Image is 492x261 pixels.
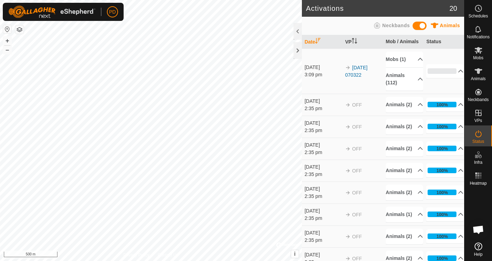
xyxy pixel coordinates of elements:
[426,207,463,221] p-accordion-header: 100%
[386,229,423,244] p-accordion-header: Animals (2)
[428,233,456,239] div: 100%
[423,35,464,49] th: Status
[352,39,357,45] p-sorticon: Activate to sort
[315,39,321,45] p-sorticon: Activate to sort
[3,25,11,33] button: Reset Map
[426,64,463,78] p-accordion-header: 0%
[305,171,342,178] div: 2:35 pm
[428,190,456,195] div: 100%
[473,56,483,60] span: Mobs
[109,8,116,16] span: PD
[437,189,448,196] div: 100%
[352,124,362,130] span: OFF
[302,35,343,49] th: Date
[383,35,424,49] th: Mob / Animals
[450,3,457,14] span: 20
[437,145,448,152] div: 100%
[3,46,11,54] button: –
[305,127,342,134] div: 2:35 pm
[440,23,460,28] span: Animals
[428,146,456,151] div: 100%
[468,219,489,240] a: Open chat
[305,163,342,171] div: [DATE]
[426,98,463,112] p-accordion-header: 100%
[471,77,486,81] span: Animals
[437,167,448,174] div: 100%
[305,237,342,244] div: 2:35 pm
[472,139,484,144] span: Status
[305,105,342,112] div: 2:35 pm
[305,64,342,71] div: [DATE]
[474,252,483,256] span: Help
[345,168,351,174] img: arrow
[352,168,362,174] span: OFF
[352,234,362,239] span: OFF
[437,123,448,130] div: 100%
[386,97,423,113] p-accordion-header: Animals (2)
[352,102,362,108] span: OFF
[428,102,456,107] div: 100%
[345,65,351,70] img: arrow
[305,215,342,222] div: 2:35 pm
[158,252,178,258] a: Contact Us
[305,193,342,200] div: 2:35 pm
[294,251,295,257] span: i
[428,168,456,173] div: 100%
[3,37,11,45] button: +
[305,207,342,215] div: [DATE]
[386,207,423,222] p-accordion-header: Animals (1)
[352,190,362,195] span: OFF
[437,233,448,240] div: 100%
[428,212,456,217] div: 100%
[352,146,362,152] span: OFF
[428,68,456,74] div: 0%
[345,234,351,239] img: arrow
[345,190,351,195] img: arrow
[305,185,342,193] div: [DATE]
[426,141,463,155] p-accordion-header: 100%
[426,120,463,133] p-accordion-header: 100%
[428,255,456,261] div: 100%
[474,160,482,164] span: Infra
[382,23,410,28] span: Neckbands
[386,119,423,135] p-accordion-header: Animals (2)
[386,68,423,91] p-accordion-header: Animals (112)
[345,124,351,130] img: arrow
[345,102,351,108] img: arrow
[437,211,448,218] div: 100%
[342,35,383,49] th: VP
[352,212,362,217] span: OFF
[464,240,492,259] a: Help
[345,65,367,78] a: [DATE] 070322
[428,124,456,129] div: 100%
[345,212,351,217] img: arrow
[467,35,490,39] span: Notifications
[468,14,488,18] span: Schedules
[305,71,342,78] div: 3:09 pm
[305,251,342,259] div: [DATE]
[345,146,351,152] img: arrow
[468,98,489,102] span: Neckbands
[386,52,423,67] p-accordion-header: Mobs (1)
[305,141,342,149] div: [DATE]
[386,163,423,178] p-accordion-header: Animals (2)
[437,101,448,108] div: 100%
[386,185,423,200] p-accordion-header: Animals (2)
[426,185,463,199] p-accordion-header: 100%
[470,181,487,185] span: Heatmap
[426,163,463,177] p-accordion-header: 100%
[305,120,342,127] div: [DATE]
[305,98,342,105] div: [DATE]
[8,6,95,18] img: Gallagher Logo
[291,250,299,258] button: i
[305,229,342,237] div: [DATE]
[305,149,342,156] div: 2:35 pm
[306,4,450,13] h2: Activations
[386,141,423,156] p-accordion-header: Animals (2)
[426,229,463,243] p-accordion-header: 100%
[15,25,24,34] button: Map Layers
[474,118,482,123] span: VPs
[123,252,149,258] a: Privacy Policy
